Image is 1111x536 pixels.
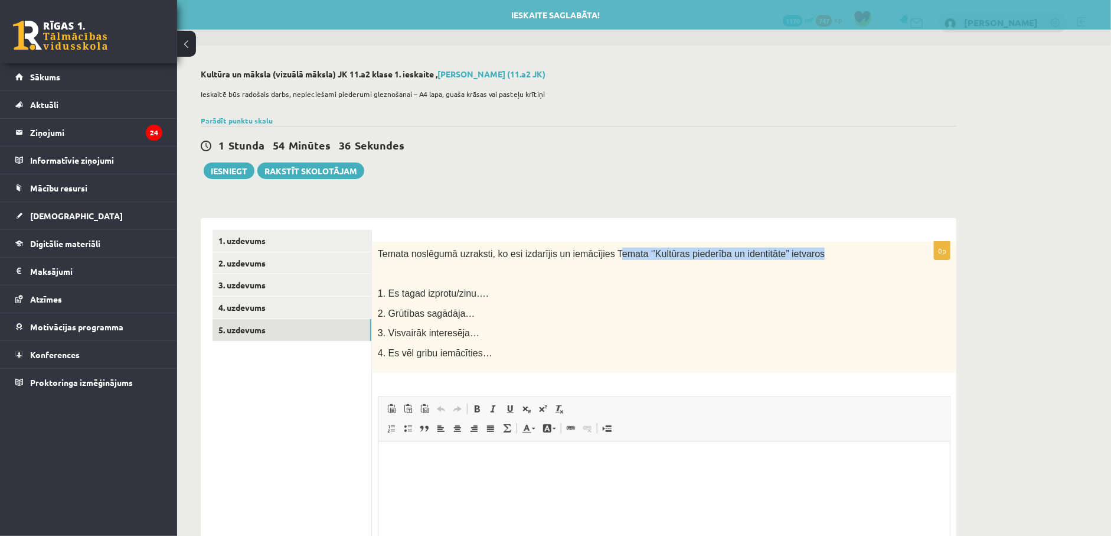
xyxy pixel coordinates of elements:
span: Mācību resursi [30,183,87,193]
a: Konferences [15,341,162,368]
span: Minūtes [289,138,331,152]
a: Paste from Word [416,401,433,417]
legend: Informatīvie ziņojumi [30,147,162,174]
a: Remove Format [551,401,568,417]
a: Maksājumi [15,258,162,285]
a: 3. uzdevums [213,274,371,296]
a: Rīgas 1. Tālmācības vidusskola [13,21,107,50]
span: Temata noslēgumā uzraksti, ko esi izdarījis un iemācījies Temata ‘’Kultūras piederība un identitā... [378,249,825,259]
a: Insert/Remove Numbered List [383,421,400,436]
i: 24 [146,125,162,141]
a: Sākums [15,63,162,90]
span: 2. Grūtības sagādāja… [378,308,475,319]
a: Bold (Ctrl+B) [469,401,485,417]
a: Center [449,421,466,436]
p: Ieskaitē būs radošais darbs, nepieciešami piederumi gleznošanai – A4 lapa, guaša krāsas vai paste... [201,89,950,99]
a: Block Quote [416,421,433,436]
span: [DEMOGRAPHIC_DATA] [30,210,123,221]
a: 1. uzdevums [213,230,371,252]
span: Aktuāli [30,99,58,110]
span: Stunda [228,138,264,152]
a: Link (Ctrl+K) [563,421,579,436]
span: Konferences [30,349,80,360]
span: Sekundes [355,138,404,152]
a: Italic (Ctrl+I) [485,401,502,417]
a: Underline (Ctrl+U) [502,401,518,417]
a: Aktuāli [15,91,162,118]
a: Digitālie materiāli [15,230,162,257]
a: Undo (Ctrl+Z) [433,401,449,417]
p: 0p [934,241,950,260]
a: Math [499,421,515,436]
a: Subscript [518,401,535,417]
button: Iesniegt [204,163,254,179]
span: Digitālie materiāli [30,238,100,249]
a: [DEMOGRAPHIC_DATA] [15,202,162,229]
a: Align Right [466,421,482,436]
a: Paste (Ctrl+V) [383,401,400,417]
a: Text Color [518,421,539,436]
span: Atzīmes [30,294,62,304]
legend: Ziņojumi [30,119,162,146]
a: Informatīvie ziņojumi [15,147,162,174]
span: 1. Es tagad izprotu/zinu…. [378,288,489,298]
legend: Maksājumi [30,258,162,285]
a: Align Left [433,421,449,436]
a: [PERSON_NAME] (11.a2 JK) [437,69,545,79]
span: Sākums [30,72,60,82]
a: 4. uzdevums [213,297,371,319]
a: Background Color [539,421,560,436]
a: Parādīt punktu skalu [201,116,273,125]
a: Mācību resursi [15,174,162,202]
a: Unlink [579,421,596,436]
span: 54 [273,138,285,152]
a: 5. uzdevums [213,319,371,341]
a: Motivācijas programma [15,313,162,340]
a: Superscript [535,401,551,417]
a: Justify [482,421,499,436]
h2: Kultūra un māksla (vizuālā māksla) JK 11.a2 klase 1. ieskaite , [201,69,956,79]
a: Ziņojumi24 [15,119,162,146]
a: Redo (Ctrl+Y) [449,401,466,417]
span: 3. Visvairāk interesēja… [378,328,479,338]
span: Proktoringa izmēģinājums [30,377,133,388]
a: Insert Page Break for Printing [599,421,615,436]
a: 2. uzdevums [213,252,371,274]
a: Atzīmes [15,285,162,313]
span: 1 [218,138,224,152]
a: Proktoringa izmēģinājums [15,369,162,396]
a: Paste as plain text (Ctrl+Shift+V) [400,401,416,417]
a: Insert/Remove Bulleted List [400,421,416,436]
a: Rakstīt skolotājam [257,163,364,179]
span: 4. Es vēl gribu iemācīties… [378,348,492,358]
span: Motivācijas programma [30,321,123,332]
span: 36 [339,138,351,152]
